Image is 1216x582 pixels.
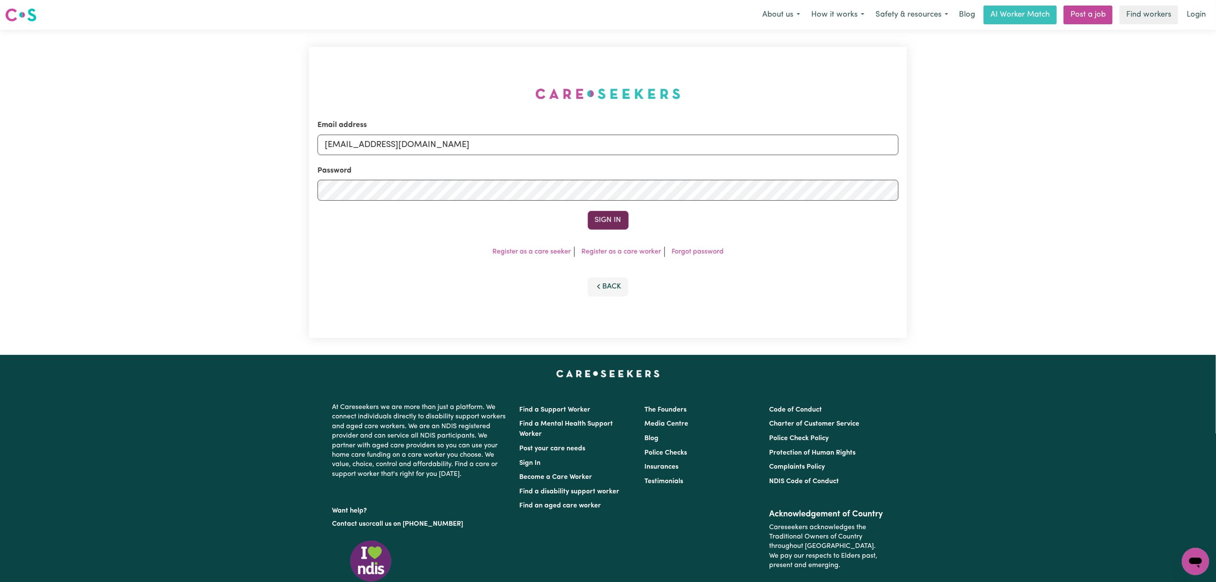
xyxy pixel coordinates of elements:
button: Sign In [588,211,629,230]
p: At Careseekers we are more than just a platform. We connect individuals directly to disability su... [332,399,509,482]
button: Back [588,277,629,296]
a: Testimonials [644,478,683,485]
a: Police Check Policy [769,435,829,442]
a: Protection of Human Rights [769,449,855,456]
a: Register as a care seeker [492,248,571,255]
a: AI Worker Match [984,6,1057,24]
p: Careseekers acknowledges the Traditional Owners of Country throughout [GEOGRAPHIC_DATA]. We pay o... [769,519,884,574]
a: Contact us [332,521,366,527]
p: Want help? [332,503,509,516]
p: or [332,516,509,532]
iframe: Button to launch messaging window, conversation in progress [1182,548,1209,575]
a: Code of Conduct [769,406,822,413]
a: Find a disability support worker [520,488,620,495]
a: Police Checks [644,449,687,456]
a: Careseekers home page [556,370,660,377]
a: Find workers [1119,6,1178,24]
a: Become a Care Worker [520,474,592,481]
a: Complaints Policy [769,464,825,470]
a: Find a Mental Health Support Worker [520,421,613,438]
a: call us on [PHONE_NUMBER] [372,521,464,527]
a: Login [1182,6,1211,24]
a: Blog [954,6,980,24]
button: How it works [806,6,870,24]
label: Password [318,165,352,176]
a: Sign In [520,460,541,467]
a: The Founders [644,406,687,413]
a: Post a job [1064,6,1113,24]
button: Safety & resources [870,6,954,24]
button: About us [757,6,806,24]
h2: Acknowledgement of Country [769,509,884,519]
a: Find a Support Worker [520,406,591,413]
a: Insurances [644,464,678,470]
a: Find an aged care worker [520,502,601,509]
a: Forgot password [672,248,724,255]
input: Email address [318,135,898,155]
a: Post your care needs [520,445,586,452]
a: Blog [644,435,658,442]
a: Register as a care worker [581,248,661,255]
a: Charter of Customer Service [769,421,859,427]
img: Careseekers logo [5,7,37,23]
a: Careseekers logo [5,5,37,25]
label: Email address [318,120,367,131]
a: NDIS Code of Conduct [769,478,839,485]
a: Media Centre [644,421,688,427]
